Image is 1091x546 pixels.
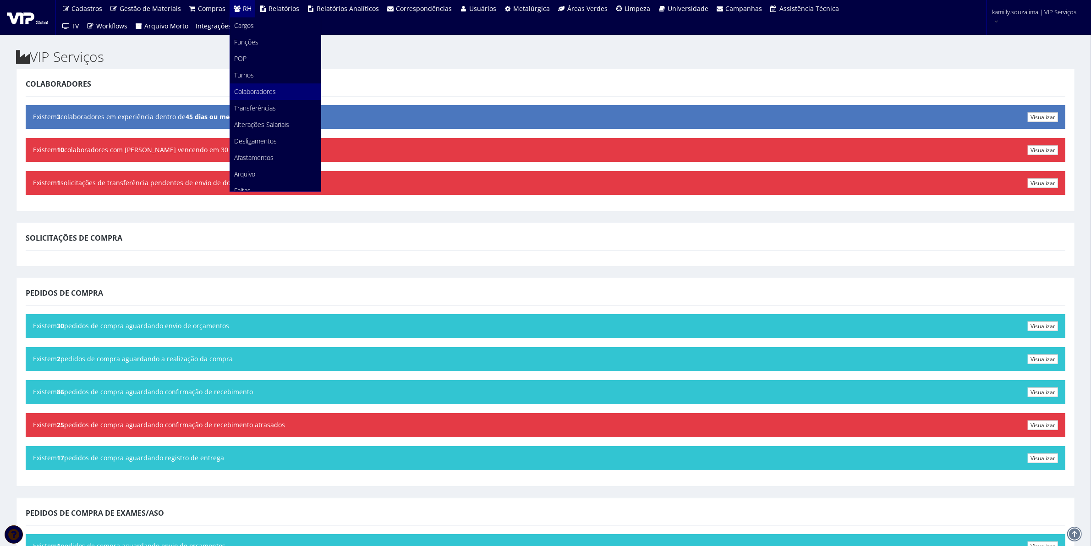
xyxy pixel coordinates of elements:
[1028,321,1058,331] a: Visualizar
[57,387,64,396] b: 86
[57,321,64,330] b: 30
[567,4,608,13] span: Áreas Verdes
[186,112,241,121] b: 45 dias ou menos
[230,50,321,67] a: POP
[235,170,256,178] span: Arquivo
[26,446,1065,470] div: Existem pedidos de compra aguardando registro de entrega
[1028,145,1058,155] a: Visualizar
[235,186,251,195] span: Faltas
[230,100,321,116] a: Transferências
[57,145,64,154] b: 10
[269,4,300,13] span: Relatórios
[243,4,252,13] span: RH
[514,4,550,13] span: Metalúrgica
[120,4,181,13] span: Gestão de Materiais
[26,314,1065,338] div: Existem pedidos de compra aguardando envio de orçamentos
[235,54,247,63] span: POP
[72,22,79,30] span: TV
[1028,178,1058,188] a: Visualizar
[57,453,64,462] b: 17
[230,67,321,83] a: Turnos
[1028,387,1058,397] a: Visualizar
[26,288,103,298] span: Pedidos de Compra
[235,21,254,30] span: Cargos
[131,17,192,35] a: Arquivo Morto
[196,22,232,30] span: Integrações
[235,71,254,79] span: Turnos
[1028,112,1058,122] a: Visualizar
[230,166,321,182] a: Arquivo
[230,149,321,166] a: Afastamentos
[230,133,321,149] a: Desligamentos
[57,354,60,363] b: 2
[1028,453,1058,463] a: Visualizar
[230,116,321,133] a: Alterações Salariais
[235,104,276,112] span: Transferências
[992,7,1077,17] span: kamilly.souzalima | VIP Serviços
[726,4,762,13] span: Campanhas
[230,17,321,34] a: Cargos
[26,508,164,518] span: Pedidos de Compra de Exames/ASO
[16,49,1075,64] h2: VIP Serviços
[26,79,91,89] span: Colaboradores
[57,178,60,187] b: 1
[779,4,839,13] span: Assistência Técnica
[58,17,83,35] a: TV
[26,347,1065,371] div: Existem pedidos de compra aguardando a realização da compra
[26,105,1065,129] div: Existem colaboradores em experiência dentro de
[235,87,276,96] span: Colaboradores
[1028,420,1058,430] a: Visualizar
[7,11,48,24] img: logo
[235,38,259,46] span: Funções
[235,120,290,129] span: Alterações Salariais
[396,4,452,13] span: Correspondências
[668,4,708,13] span: Universidade
[26,380,1065,404] div: Existem pedidos de compra aguardando confirmação de recebimento
[230,182,321,199] a: Faltas
[57,420,64,429] b: 25
[72,4,103,13] span: Cadastros
[230,34,321,50] a: Funções
[83,17,132,35] a: Workflows
[230,83,321,100] a: Colaboradores
[26,233,122,243] span: Solicitações de Compra
[235,137,277,145] span: Desligamentos
[235,153,274,162] span: Afastamentos
[317,4,379,13] span: Relatórios Analíticos
[26,171,1065,195] div: Existem solicitações de transferência pendentes de envio de documentação
[469,4,496,13] span: Usuários
[625,4,651,13] span: Limpeza
[26,138,1065,162] div: Existem colaboradores com [PERSON_NAME] vencendo em 30 dias ou menos
[57,112,60,121] b: 3
[192,17,236,35] a: Integrações
[1028,354,1058,364] a: Visualizar
[145,22,189,30] span: Arquivo Morto
[96,22,127,30] span: Workflows
[26,413,1065,437] div: Existem pedidos de compra aguardando confirmação de recebimento atrasados
[198,4,226,13] span: Compras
